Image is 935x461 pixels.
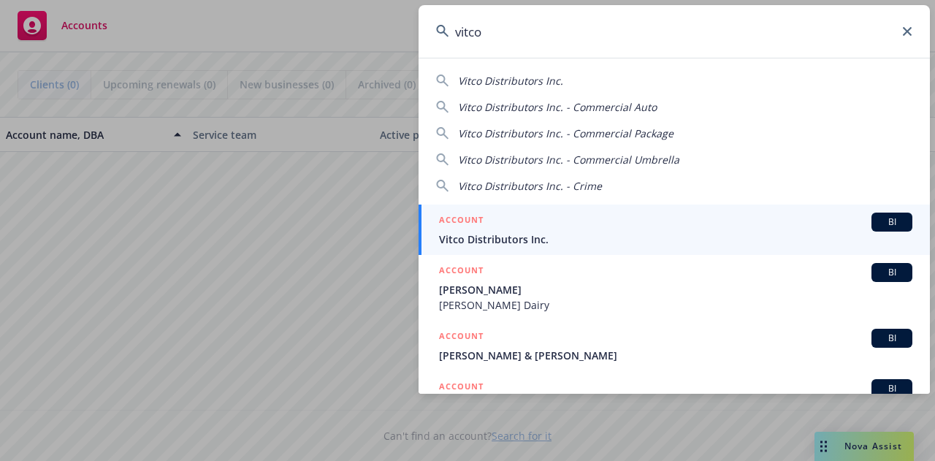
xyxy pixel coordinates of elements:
span: Vitco Distributors Inc. - Commercial Package [458,126,673,140]
span: BI [877,266,907,279]
a: ACCOUNTBI [419,371,930,422]
span: Vitco Distributors Inc. [458,74,563,88]
span: Vitco Distributors Inc. - Commercial Auto [458,100,657,114]
span: Vitco Distributors Inc. - Crime [458,179,602,193]
span: Vitco Distributors Inc. - Commercial Umbrella [458,153,679,167]
h5: ACCOUNT [439,329,484,346]
span: [PERSON_NAME] [439,282,912,297]
span: Vitco Distributors Inc. [439,232,912,247]
span: [PERSON_NAME] & [PERSON_NAME] [439,348,912,363]
h5: ACCOUNT [439,379,484,397]
input: Search... [419,5,930,58]
a: ACCOUNTBIVitco Distributors Inc. [419,205,930,255]
h5: ACCOUNT [439,213,484,230]
span: BI [877,382,907,395]
span: BI [877,216,907,229]
a: ACCOUNTBI[PERSON_NAME] & [PERSON_NAME] [419,321,930,371]
a: ACCOUNTBI[PERSON_NAME][PERSON_NAME] Dairy [419,255,930,321]
span: BI [877,332,907,345]
h5: ACCOUNT [439,263,484,281]
span: [PERSON_NAME] Dairy [439,297,912,313]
